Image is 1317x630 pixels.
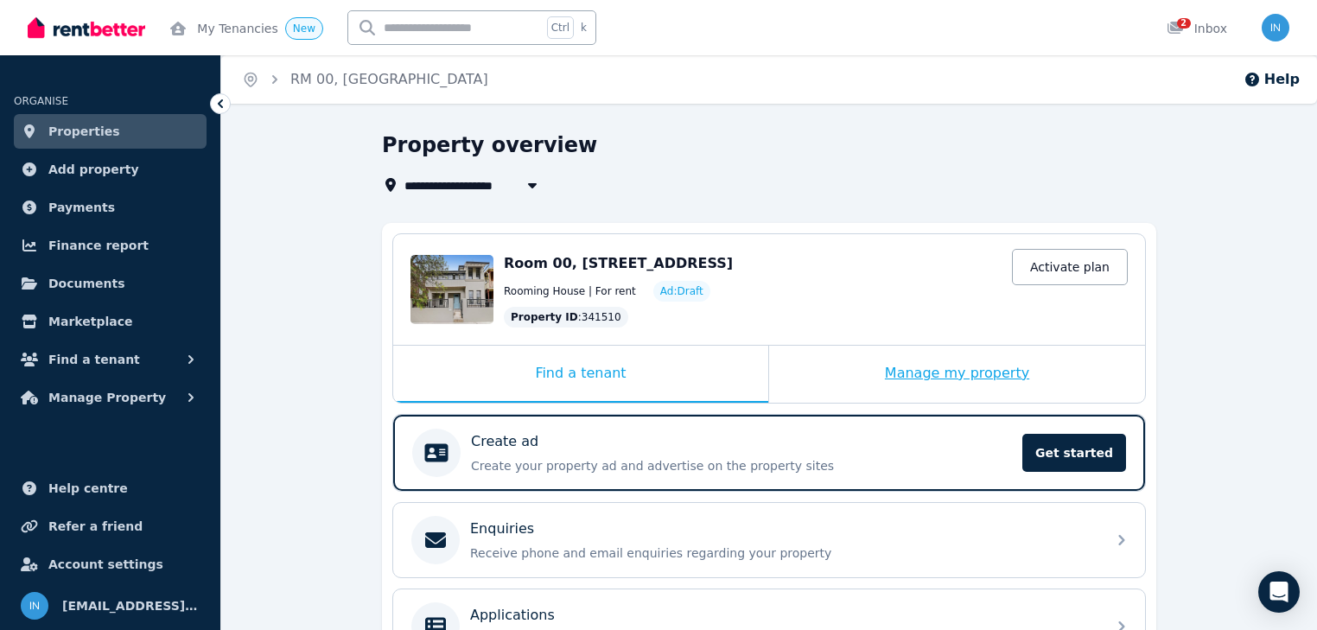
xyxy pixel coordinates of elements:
[14,266,207,301] a: Documents
[470,519,534,539] p: Enquiries
[290,71,488,87] a: RM 00, [GEOGRAPHIC_DATA]
[14,95,68,107] span: ORGANISE
[769,346,1145,403] div: Manage my property
[393,415,1145,491] a: Create adCreate your property ad and advertise on the property sitesGet started
[14,380,207,415] button: Manage Property
[1012,249,1128,285] a: Activate plan
[14,547,207,582] a: Account settings
[14,228,207,263] a: Finance report
[581,21,587,35] span: k
[14,471,207,506] a: Help centre
[221,55,509,104] nav: Breadcrumb
[470,605,555,626] p: Applications
[1258,571,1300,613] div: Open Intercom Messenger
[62,595,200,616] span: [EMAIL_ADDRESS][DOMAIN_NAME]
[511,310,578,324] span: Property ID
[1262,14,1289,41] img: info@museliving.com.au
[382,131,597,159] h1: Property overview
[504,284,636,298] span: Rooming House | For rent
[504,307,628,328] div: : 341510
[471,431,538,452] p: Create ad
[48,478,128,499] span: Help centre
[1167,20,1227,37] div: Inbox
[393,346,768,403] div: Find a tenant
[14,114,207,149] a: Properties
[48,159,139,180] span: Add property
[14,190,207,225] a: Payments
[547,16,574,39] span: Ctrl
[1022,434,1126,472] span: Get started
[393,503,1145,577] a: EnquiriesReceive phone and email enquiries regarding your property
[1177,18,1191,29] span: 2
[470,544,1096,562] p: Receive phone and email enquiries regarding your property
[48,311,132,332] span: Marketplace
[48,387,166,408] span: Manage Property
[14,304,207,339] a: Marketplace
[48,349,140,370] span: Find a tenant
[48,121,120,142] span: Properties
[48,554,163,575] span: Account settings
[21,592,48,620] img: info@museliving.com.au
[14,509,207,544] a: Refer a friend
[48,516,143,537] span: Refer a friend
[28,15,145,41] img: RentBetter
[293,22,315,35] span: New
[14,342,207,377] button: Find a tenant
[504,255,733,271] span: Room 00, [STREET_ADDRESS]
[48,197,115,218] span: Payments
[471,457,1012,474] p: Create your property ad and advertise on the property sites
[660,284,703,298] span: Ad: Draft
[48,273,125,294] span: Documents
[48,235,149,256] span: Finance report
[1244,69,1300,90] button: Help
[14,152,207,187] a: Add property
